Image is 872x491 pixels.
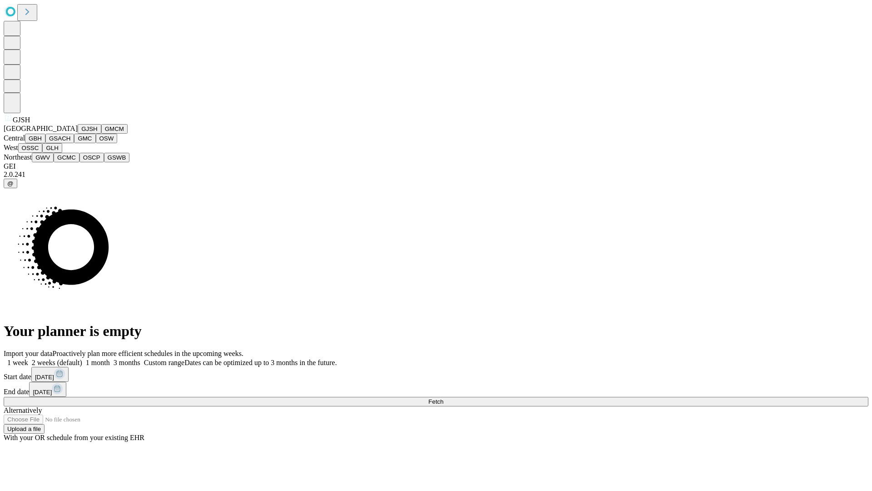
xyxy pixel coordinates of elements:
[18,143,43,153] button: OSSC
[4,144,18,151] span: West
[4,406,42,414] span: Alternatively
[42,143,62,153] button: GLH
[4,125,78,132] span: [GEOGRAPHIC_DATA]
[54,153,79,162] button: GCMC
[4,367,868,382] div: Start date
[31,367,69,382] button: [DATE]
[4,179,17,188] button: @
[53,350,243,357] span: Proactively plan more efficient schedules in the upcoming weeks.
[45,134,74,143] button: GSACH
[4,162,868,170] div: GEI
[104,153,130,162] button: GSWB
[13,116,30,124] span: GJSH
[101,124,128,134] button: GMCM
[32,359,82,366] span: 2 weeks (default)
[29,382,66,397] button: [DATE]
[184,359,337,366] span: Dates can be optimized up to 3 months in the future.
[4,153,32,161] span: Northeast
[86,359,110,366] span: 1 month
[35,374,54,381] span: [DATE]
[32,153,54,162] button: GWV
[33,389,52,396] span: [DATE]
[4,424,45,434] button: Upload a file
[4,397,868,406] button: Fetch
[7,180,14,187] span: @
[79,153,104,162] button: OSCP
[4,323,868,340] h1: Your planner is empty
[25,134,45,143] button: GBH
[4,382,868,397] div: End date
[74,134,95,143] button: GMC
[96,134,118,143] button: OSW
[4,134,25,142] span: Central
[428,398,443,405] span: Fetch
[4,350,53,357] span: Import your data
[78,124,101,134] button: GJSH
[144,359,184,366] span: Custom range
[7,359,28,366] span: 1 week
[4,434,144,441] span: With your OR schedule from your existing EHR
[114,359,140,366] span: 3 months
[4,170,868,179] div: 2.0.241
